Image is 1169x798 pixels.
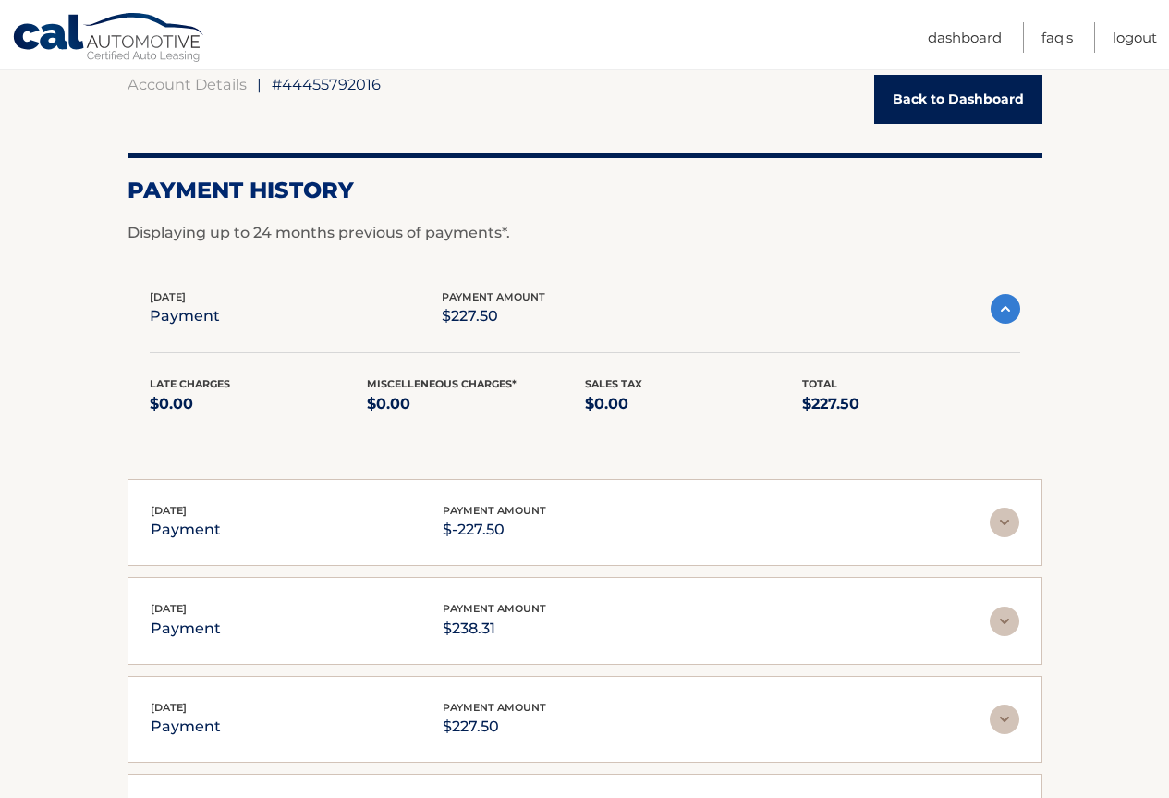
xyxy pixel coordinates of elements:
a: Dashboard [928,22,1002,53]
span: payment amount [443,602,546,615]
span: Late Charges [150,377,230,390]
span: | [257,75,262,93]
img: accordion-rest.svg [990,705,1019,734]
img: accordion-active.svg [991,294,1020,324]
p: $227.50 [802,391,1020,417]
a: Cal Automotive [12,12,206,66]
p: payment [150,303,220,329]
p: payment [151,714,221,740]
p: Displaying up to 24 months previous of payments*. [128,222,1042,244]
p: $-227.50 [443,517,546,543]
p: $227.50 [443,714,546,740]
span: payment amount [443,504,546,517]
a: Account Details [128,75,247,93]
span: payment amount [443,701,546,714]
span: [DATE] [151,701,187,714]
a: Logout [1113,22,1157,53]
a: FAQ's [1041,22,1073,53]
span: Sales Tax [585,377,642,390]
p: $0.00 [367,391,585,417]
span: [DATE] [151,504,187,517]
img: accordion-rest.svg [990,508,1019,537]
span: [DATE] [150,290,186,303]
span: Total [802,377,837,390]
p: $238.31 [443,616,546,642]
p: payment [151,517,221,543]
span: #44455792016 [272,75,381,93]
a: Back to Dashboard [874,75,1042,124]
span: payment amount [442,290,545,303]
p: payment [151,616,221,642]
p: $0.00 [585,391,803,417]
p: $0.00 [150,391,368,417]
span: [DATE] [151,602,187,615]
span: Miscelleneous Charges* [367,377,517,390]
p: $227.50 [442,303,545,329]
h2: Payment History [128,177,1042,204]
img: accordion-rest.svg [990,607,1019,636]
